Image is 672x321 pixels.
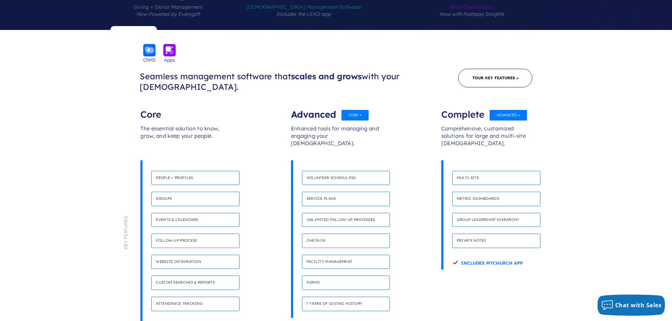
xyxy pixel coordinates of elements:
[615,301,662,309] span: Chat with Sales
[302,276,390,290] h4: Forms
[598,295,665,316] button: Chat with Sales
[452,213,540,227] h4: Group leadership hierarchy
[458,69,532,87] a: Tour Key Features >
[302,234,390,248] h4: Check-in
[136,11,200,17] em: Now Powered by Everygift
[441,104,532,118] div: Complete
[452,255,523,270] h4: Includes Mychurch App
[140,118,231,160] div: The essential solution to know, grow, and keep your people.
[302,192,390,206] h4: Service plans
[151,234,240,248] h4: Follow-up process
[291,118,381,160] div: Enhanced tools for managing and engaging your [DEMOGRAPHIC_DATA].
[143,44,156,56] img: icon_chms-bckgrnd-600x600-1.png
[452,192,540,206] h4: Metric dashboards
[151,171,240,185] h4: People + Profiles
[440,11,504,17] em: Now with Pushpay Insights
[140,104,231,118] div: Core
[151,213,240,227] h4: Events & calendars
[151,276,240,290] h4: Custom searches & reports
[276,11,331,17] em: Includes the LEAD app
[302,213,390,227] h4: Unlimited follow up processes
[163,44,176,56] img: icon_apps-bckgrnd-600x600-1.png
[151,192,240,206] h4: Groups
[441,118,532,160] div: Comprehensive, customized solutions for large and multi-site [DEMOGRAPHIC_DATA].
[302,297,390,311] h4: 7 years of giving history
[452,234,540,248] h4: Private notes
[151,297,240,311] h4: Attendance tracking
[302,255,390,269] h4: Facility management
[302,171,390,185] h4: Volunteer scheduling
[291,104,381,118] div: Advanced
[140,71,459,93] h3: Seamless management software that with your [DEMOGRAPHIC_DATA].
[452,171,540,185] h4: Multi-site
[143,56,156,63] span: ChMS
[164,56,175,63] span: Apps
[291,71,362,81] span: scales and grows
[151,255,240,269] h4: Website integration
